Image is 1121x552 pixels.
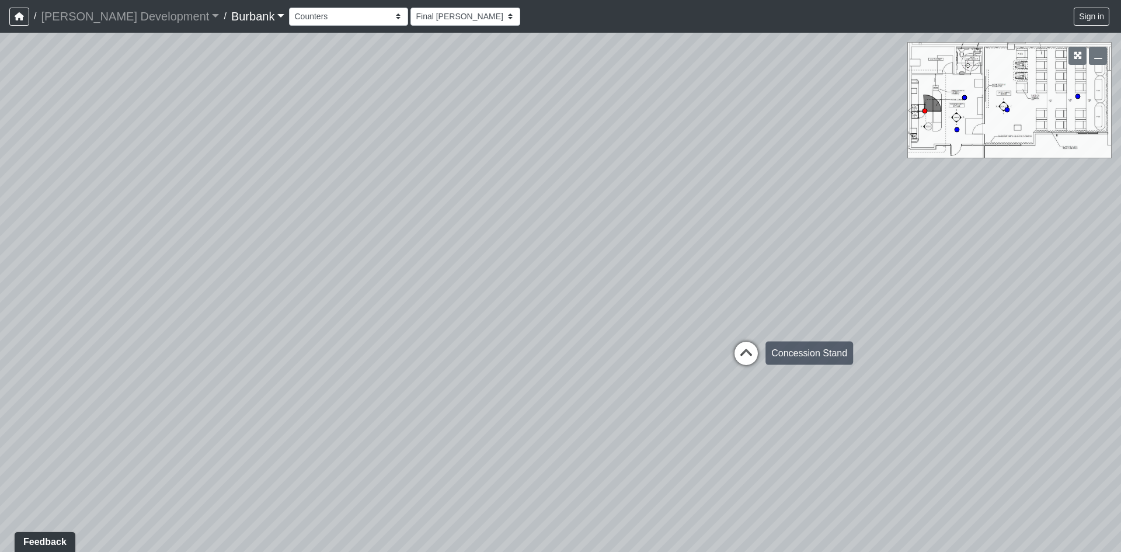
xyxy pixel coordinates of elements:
iframe: Ybug feedback widget [9,529,78,552]
a: [PERSON_NAME] Development [41,5,219,28]
a: Burbank [231,5,285,28]
span: / [29,5,41,28]
button: Sign in [1074,8,1109,26]
div: Concession Stand [765,342,853,365]
span: / [219,5,231,28]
